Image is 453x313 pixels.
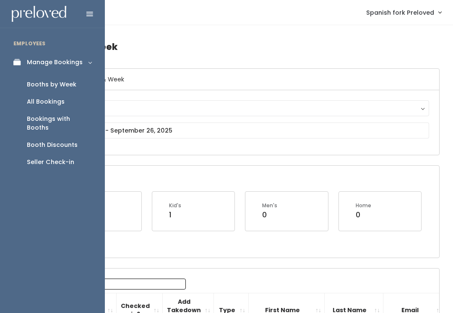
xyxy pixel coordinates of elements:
h6: Select Location & Week [43,69,439,90]
input: September 20 - September 26, 2025 [53,123,429,138]
div: Booth Discounts [27,141,78,149]
div: 1 [169,209,181,220]
label: Search: [48,279,186,290]
div: 0 [356,209,371,220]
div: Manage Bookings [27,58,83,67]
button: Spanish Fork [53,100,429,116]
h4: Booths by Week [43,35,440,58]
div: Booths by Week [27,80,76,89]
div: Home [356,202,371,209]
div: 0 [262,209,277,220]
a: Spanish fork Preloved [358,3,450,21]
span: Spanish fork Preloved [366,8,434,17]
div: Kid's [169,202,181,209]
div: Bookings with Booths [27,115,91,132]
div: Seller Check-in [27,158,74,167]
div: All Bookings [27,97,65,106]
div: Spanish Fork [61,104,421,113]
input: Search: [79,279,186,290]
img: preloved logo [12,6,66,22]
div: Men's [262,202,277,209]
